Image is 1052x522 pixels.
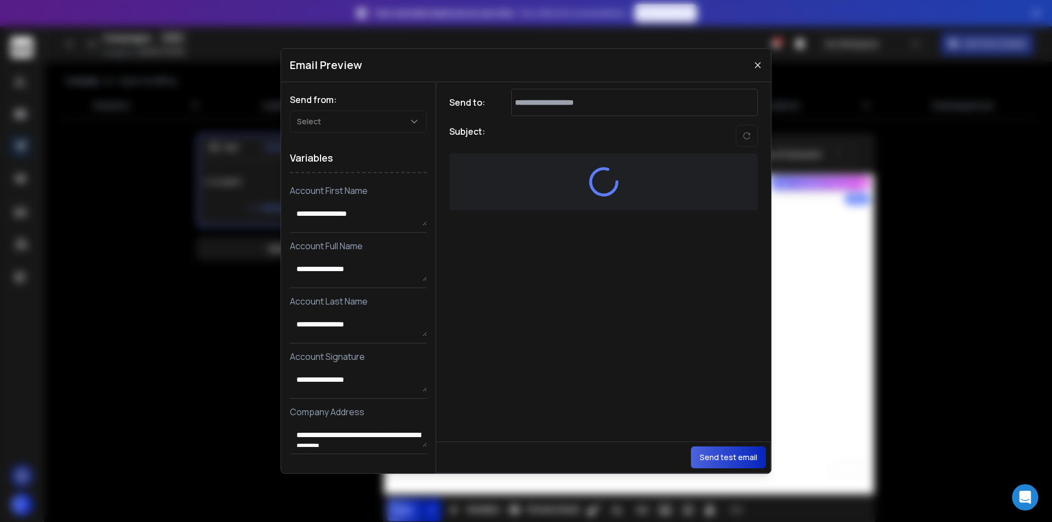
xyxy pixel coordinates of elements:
h1: Variables [290,144,427,173]
p: Account Full Name [290,239,427,253]
p: Account Last Name [290,295,427,308]
p: Company Facebook Link [290,461,427,474]
p: Account First Name [290,184,427,197]
h1: Subject: [449,125,485,147]
button: Send test email [691,446,766,468]
div: Open Intercom Messenger [1012,484,1038,510]
p: Company Address [290,405,427,418]
h1: Email Preview [290,58,362,73]
p: Account Signature [290,350,427,363]
h1: Send from: [290,93,427,106]
h1: Send to: [449,96,493,109]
